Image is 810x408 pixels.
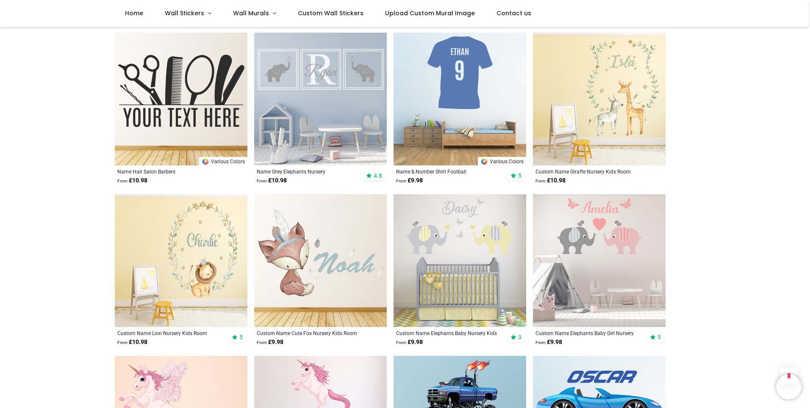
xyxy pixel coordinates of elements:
strong: £ 9.98 [396,176,423,185]
strong: £ 10.98 [535,176,566,185]
span: From [396,340,406,345]
img: Personalised Name Hair Salon Barbers Wall Sticker [115,33,247,165]
span: From [535,340,546,345]
a: Custom Name Lion Nursery Kids Room [117,330,219,336]
strong: £ 9.98 [535,338,562,347]
strong: £ 10.98 [257,176,287,185]
span: 5 [518,172,522,179]
iframe: Brevo live chat [776,374,802,400]
span: Custom Wall Stickers [298,9,363,17]
img: Personalised Name & Number Shirt Football Wall Sticker [394,33,526,165]
a: Various Colors [478,157,526,165]
strong: £ 10.98 [117,338,147,347]
img: Custom Name Elephants Baby Girl Nursery Wall Sticker Personalised Kids Room Decal [533,194,666,327]
a: Name & Number Shirt Football [396,168,498,175]
a: Name Grey Elephants Nursery [257,168,359,175]
span: Home [125,9,143,17]
span: 3 [518,333,522,341]
strong: £ 10.98 [117,176,147,185]
a: Custom Name Elephants Baby Nursery Kids Room [396,330,498,336]
span: 5 [239,333,243,341]
img: Color Wheel [202,158,209,165]
span: Upload Custom Mural Image [385,9,475,17]
img: Custom Name Cute Fox Nursery Wall Sticker Personalised Kids Room Decal [254,194,387,327]
span: From [257,179,267,183]
strong: £ 9.98 [257,338,283,347]
span: From [117,179,128,183]
span: From [257,340,267,345]
img: Custom Name Lion Nursery Wall Sticker Personalised Kids Room Decal - Mod2 [115,194,247,327]
span: From [396,179,406,183]
a: Name Hair Salon Barbers [117,168,219,175]
img: Personalised Name Grey Elephants Nursery Wall Sticker [254,33,387,165]
img: Custom Name Giraffe Nursery Wall Sticker Personalised Kids Room Decal [533,33,666,165]
span: From [535,179,546,183]
a: Custom Name Giraffe Nursery Kids Room [535,168,638,175]
span: Contact us [497,9,531,17]
img: Custom Name Elephants Baby Nursery Wall Sticker Personalised Kids Room Decal [394,194,526,327]
a: Custom Name Cute Fox Nursery Kids Room [257,330,359,336]
img: Color Wheel [480,158,488,165]
span: Wall Murals [233,9,269,17]
a: Custom Name Elephants Baby Girl Nursery Kids Room [535,330,638,336]
strong: £ 9.98 [396,338,423,347]
span: 4.8 [374,172,382,179]
a: Various Colors [199,157,247,165]
span: Wall Stickers [165,9,204,17]
span: From [117,340,128,345]
span: 5 [657,333,661,341]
